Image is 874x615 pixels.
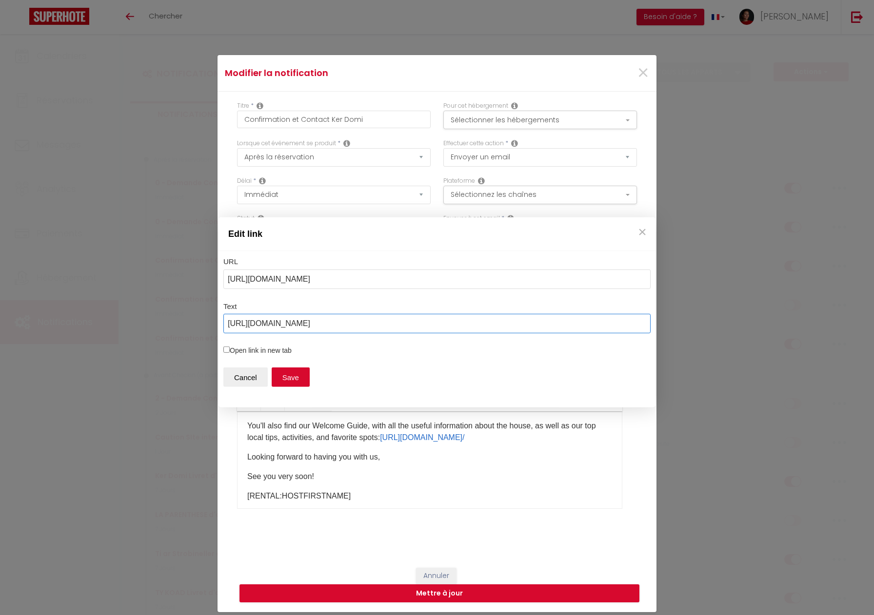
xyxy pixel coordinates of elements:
button: Ouvrir le widget de chat LiveChat [8,4,37,33]
label: Text [223,301,651,312]
input: Text [223,314,651,333]
label: Open link in new tab [223,345,651,356]
input: Open link in new tab [223,346,230,353]
input: URL [223,269,651,289]
button: Close [635,222,650,242]
div: Edit link [218,217,655,251]
label: URL [223,256,651,268]
button: Cancel [223,367,268,387]
button: Save [272,367,310,387]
